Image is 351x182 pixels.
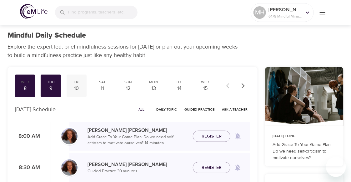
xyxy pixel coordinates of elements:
button: Ask a Teacher [219,105,250,114]
div: Sun [121,80,136,85]
div: MH [253,6,266,19]
div: 13 [146,85,161,92]
span: Daily Topic [156,107,177,112]
img: logo [20,4,48,19]
p: [PERSON_NAME] [PERSON_NAME] [88,161,188,168]
p: Add Grace To Your Game Plan: Do we need self-criticism to motivate ourselves? · 14 minutes [88,134,188,146]
span: Register [202,133,222,140]
p: [DATE] Schedule [15,105,56,114]
p: 6179 Mindful Minutes [268,13,302,19]
div: Fri [69,80,84,85]
span: Guided Practice [184,107,214,112]
h1: Mindful Daily Schedule [8,31,86,40]
div: Wed [198,80,213,85]
span: Remind me when a class goes live every Thursday at 8:00 AM [230,129,245,144]
button: All [131,105,151,114]
p: Add Grace To Your Game Plan: Do we need self-criticism to motivate ourselves? [273,142,336,161]
img: Cindy2%20031422%20blue%20filter%20hi-res.jpg [61,159,78,176]
div: Thu [43,80,58,85]
div: 9 [43,85,58,92]
p: 8:00 AM [15,132,40,141]
p: [PERSON_NAME] back East [268,6,302,13]
button: menu [314,4,331,21]
iframe: Button to launch messaging window [326,157,346,177]
button: Guided Practice [182,105,217,114]
p: [PERSON_NAME] [PERSON_NAME] [88,127,188,134]
button: Daily Topic [154,105,179,114]
div: 15 [198,85,213,92]
span: All [134,107,149,112]
div: 10 [69,85,84,92]
div: Mon [146,80,161,85]
button: Register [193,162,230,174]
div: Sat [95,80,110,85]
p: 8:30 AM [15,164,40,172]
img: Cindy2%20031422%20blue%20filter%20hi-res.jpg [61,128,78,144]
p: Guided Practice · 30 minutes [88,168,188,174]
input: Find programs, teachers, etc... [68,6,138,19]
div: Wed [18,80,33,85]
p: Explore the expert-led, brief mindfulness sessions for [DATE] or plan out your upcoming weeks to ... [8,43,242,60]
div: 14 [172,85,187,92]
button: Register [193,131,230,142]
span: Remind me when a class goes live every Thursday at 8:30 AM [230,160,245,175]
div: 8 [18,85,33,92]
div: 11 [95,85,110,92]
span: Register [202,164,222,172]
span: Ask a Teacher [222,107,248,112]
div: Tue [172,80,187,85]
div: 12 [121,85,136,92]
p: [DATE] Topic [273,133,336,139]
